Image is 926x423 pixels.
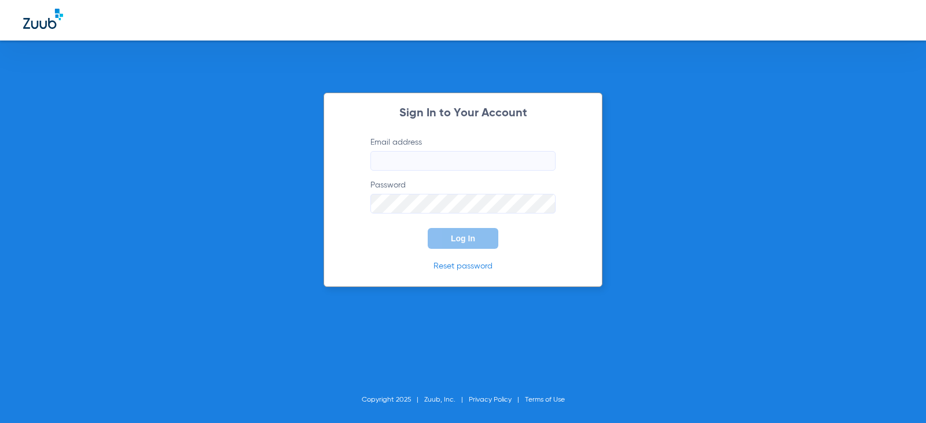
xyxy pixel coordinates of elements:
[370,194,556,214] input: Password
[424,394,469,406] li: Zuub, Inc.
[23,9,63,29] img: Zuub Logo
[428,228,498,249] button: Log In
[370,179,556,214] label: Password
[362,394,424,406] li: Copyright 2025
[433,262,493,270] a: Reset password
[451,234,475,243] span: Log In
[469,396,512,403] a: Privacy Policy
[525,396,565,403] a: Terms of Use
[370,151,556,171] input: Email address
[370,137,556,171] label: Email address
[353,108,573,119] h2: Sign In to Your Account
